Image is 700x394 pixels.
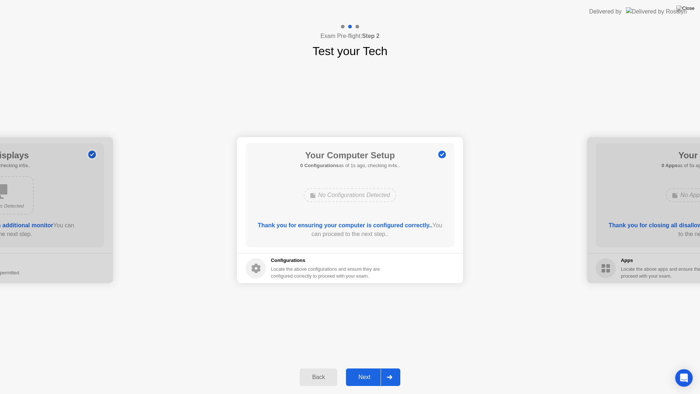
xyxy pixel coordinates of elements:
[300,163,339,168] b: 0 Configurations
[271,266,381,279] div: Locate the above configurations and ensure they are configured correctly to proceed with your exam.
[346,368,400,386] button: Next
[258,222,432,228] b: Thank you for ensuring your computer is configured correctly..
[675,369,693,387] div: Open Intercom Messenger
[300,368,337,386] button: Back
[304,188,397,202] div: No Configurations Detected
[256,221,444,239] div: You can proceed to the next step..
[300,149,400,162] h1: Your Computer Setup
[362,33,380,39] b: Step 2
[626,7,687,16] img: Delivered by Rosalyn
[676,5,695,11] img: Close
[312,42,388,60] h1: Test your Tech
[320,32,380,40] h4: Exam Pre-flight:
[589,7,622,16] div: Delivered by
[271,257,381,264] h5: Configurations
[302,374,335,381] div: Back
[300,162,400,169] h5: as of 1s ago, checking in4s..
[348,374,381,381] div: Next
